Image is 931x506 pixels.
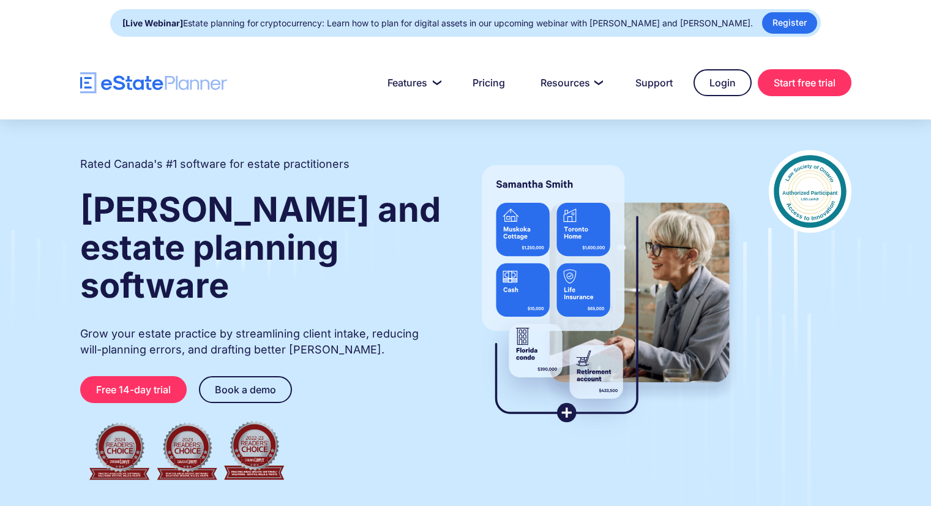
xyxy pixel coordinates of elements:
[199,376,292,403] a: Book a demo
[80,156,350,172] h2: Rated Canada's #1 software for estate practitioners
[80,189,441,306] strong: [PERSON_NAME] and estate planning software
[373,70,452,95] a: Features
[80,326,443,358] p: Grow your estate practice by streamlining client intake, reducing will-planning errors, and draft...
[467,150,744,438] img: estate planner showing wills to their clients, using eState Planner, a leading estate planning so...
[762,12,817,34] a: Register
[526,70,615,95] a: Resources
[458,70,520,95] a: Pricing
[122,15,753,32] div: Estate planning for cryptocurrency: Learn how to plan for digital assets in our upcoming webinar ...
[758,69,851,96] a: Start free trial
[621,70,687,95] a: Support
[80,376,187,403] a: Free 14-day trial
[80,72,227,94] a: home
[122,18,183,28] strong: [Live Webinar]
[694,69,752,96] a: Login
